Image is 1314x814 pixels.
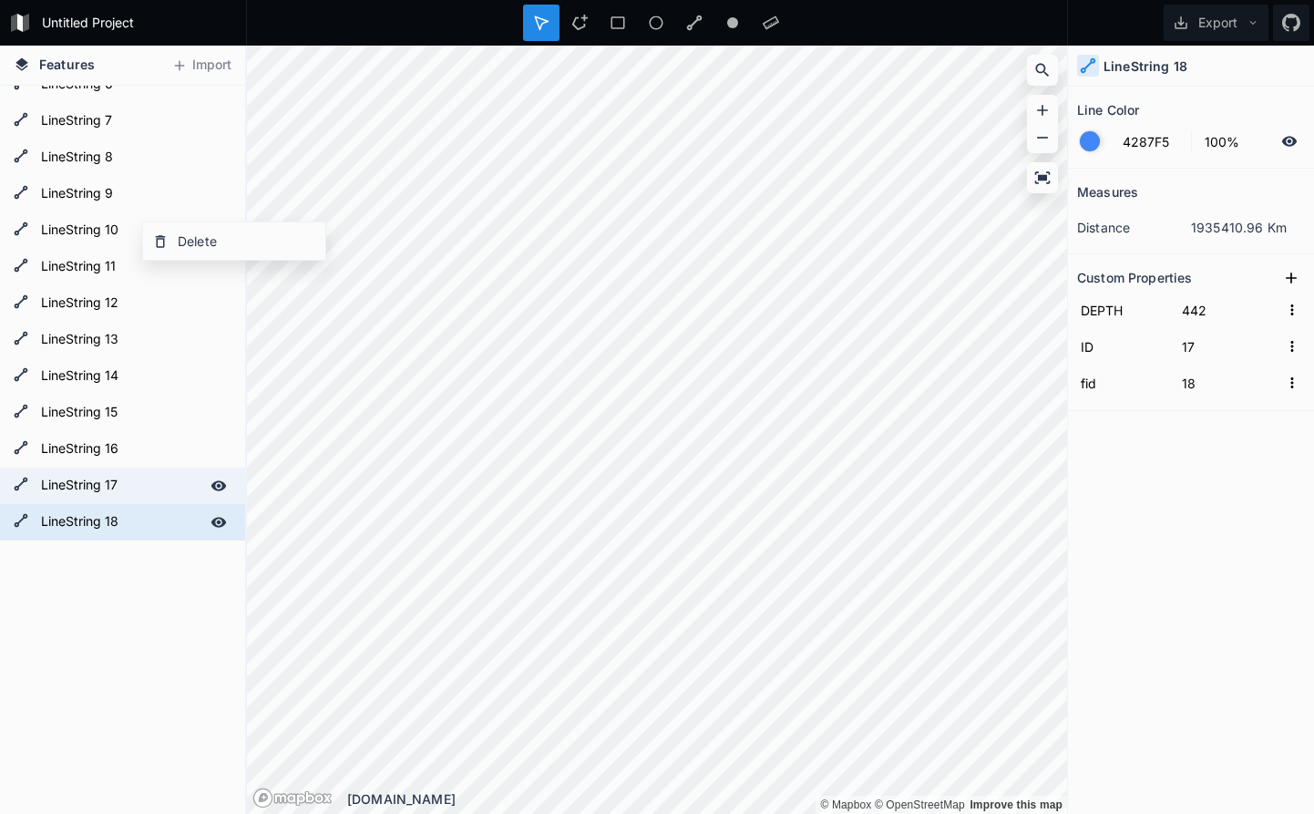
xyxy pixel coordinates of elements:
div: Delete [143,222,325,260]
input: Empty [1178,333,1279,360]
span: Features [39,55,95,74]
input: Name [1077,369,1169,397]
button: Export [1164,5,1268,41]
dt: distance [1077,218,1191,237]
h2: Line Color [1077,96,1139,124]
input: Empty [1178,369,1279,397]
button: Import [162,51,241,80]
input: Name [1077,333,1169,360]
h4: LineString 18 [1104,57,1187,76]
dd: 1935410.96 Km [1191,218,1305,237]
a: Map feedback [970,799,1062,811]
div: [DOMAIN_NAME] [347,789,1067,809]
a: OpenStreetMap [875,799,965,811]
h2: Measures [1077,178,1138,206]
a: Mapbox [820,799,871,811]
input: Empty [1178,296,1279,324]
h2: Custom Properties [1077,263,1192,292]
a: Mapbox logo [252,788,333,809]
input: Name [1077,296,1169,324]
